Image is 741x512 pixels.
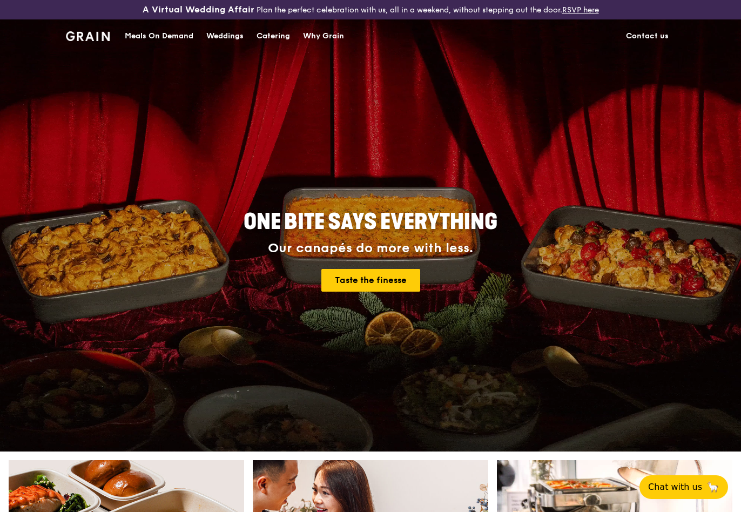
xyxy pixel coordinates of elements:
[200,20,250,52] a: Weddings
[66,31,110,41] img: Grain
[303,20,344,52] div: Why Grain
[125,20,193,52] div: Meals On Demand
[639,475,728,499] button: Chat with us🦙
[619,20,675,52] a: Contact us
[124,4,618,15] div: Plan the perfect celebration with us, all in a weekend, without stepping out the door.
[250,20,297,52] a: Catering
[648,481,702,494] span: Chat with us
[176,241,565,256] div: Our canapés do more with less.
[562,5,599,15] a: RSVP here
[321,269,420,292] a: Taste the finesse
[244,209,497,235] span: ONE BITE SAYS EVERYTHING
[143,4,254,15] h3: A Virtual Wedding Affair
[66,19,110,51] a: GrainGrain
[206,20,244,52] div: Weddings
[257,20,290,52] div: Catering
[706,481,719,494] span: 🦙
[297,20,351,52] a: Why Grain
